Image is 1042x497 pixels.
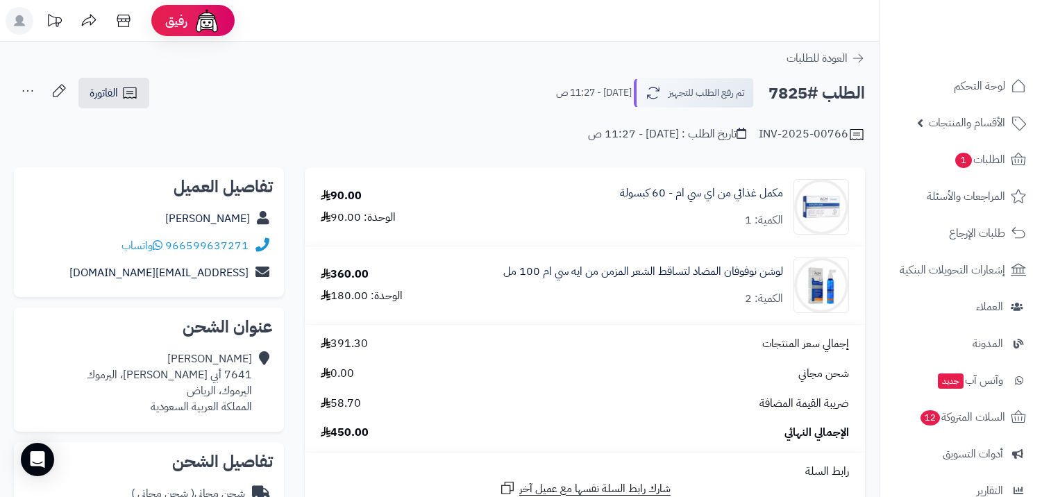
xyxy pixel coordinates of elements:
[938,373,964,389] span: جديد
[759,396,849,412] span: ضريبة القيمة المضافة
[620,185,783,201] a: مكمل غذائي من اي سي ام - 60 كبسولة
[954,76,1005,96] span: لوحة التحكم
[787,50,865,67] a: العودة للطلبات
[25,178,273,195] h2: تفاصيل العميل
[888,437,1034,471] a: أدوات التسويق
[121,237,162,254] a: واتساب
[921,410,940,426] span: 12
[321,267,369,283] div: 360.00
[21,443,54,476] div: Open Intercom Messenger
[165,210,250,227] a: [PERSON_NAME]
[69,264,249,281] a: [EMAIL_ADDRESS][DOMAIN_NAME]
[193,7,221,35] img: ai-face.png
[634,78,754,108] button: تم رفع الطلب للتجهيز
[888,401,1034,434] a: السلات المتروكة12
[929,113,1005,133] span: الأقسام والمنتجات
[499,480,671,497] a: شارك رابط السلة نفسها مع عميل آخر
[936,371,1003,390] span: وآتس آب
[745,212,783,228] div: الكمية: 1
[888,364,1034,397] a: وآتس آبجديد
[888,253,1034,287] a: إشعارات التحويلات البنكية
[25,453,273,470] h2: تفاصيل الشحن
[321,210,396,226] div: الوحدة: 90.00
[165,12,187,29] span: رفيق
[888,217,1034,250] a: طلبات الإرجاع
[888,180,1034,213] a: المراجعات والأسئلة
[976,297,1003,317] span: العملاء
[943,444,1003,464] span: أدوات التسويق
[321,288,403,304] div: الوحدة: 180.00
[759,126,865,143] div: INV-2025-00766
[919,407,1005,427] span: السلات المتروكة
[927,187,1005,206] span: المراجعات والأسئلة
[321,396,361,412] span: 58.70
[787,50,848,67] span: العودة للطلبات
[888,69,1034,103] a: لوحة التحكم
[794,258,848,313] img: 1716913641-380D629E-EB32-412A-B88B-8260529A71AC-90x90.jpeg
[888,327,1034,360] a: المدونة
[321,336,368,352] span: 391.30
[745,291,783,307] div: الكمية: 2
[321,188,362,204] div: 90.00
[949,224,1005,243] span: طلبات الإرجاع
[768,79,865,108] h2: الطلب #7825
[321,425,369,441] span: 450.00
[503,264,783,280] a: لوشن نوفوفان المضاد لتساقط الشعر المزمن من ايه سي ام 100 مل
[794,179,848,235] img: 1716962469-76609131-8170-4F15-8298-F394B1AD58F4-90x90.jpeg
[955,153,972,168] span: 1
[954,150,1005,169] span: الطلبات
[948,37,1029,66] img: logo-2.png
[37,7,72,38] a: تحديثات المنصة
[25,319,273,335] h2: عنوان الشحن
[888,290,1034,323] a: العملاء
[321,366,354,382] span: 0.00
[87,351,252,414] div: [PERSON_NAME] 7641 أبي [PERSON_NAME]، اليرموك اليرموك، الرياض المملكة العربية السعودية
[888,143,1034,176] a: الطلبات1
[165,237,249,254] a: 966599637271
[519,481,671,497] span: شارك رابط السلة نفسها مع عميل آخر
[588,126,746,142] div: تاريخ الطلب : [DATE] - 11:27 ص
[798,366,849,382] span: شحن مجاني
[90,85,118,101] span: الفاتورة
[973,334,1003,353] span: المدونة
[900,260,1005,280] span: إشعارات التحويلات البنكية
[784,425,849,441] span: الإجمالي النهائي
[78,78,149,108] a: الفاتورة
[762,336,849,352] span: إجمالي سعر المنتجات
[310,464,859,480] div: رابط السلة
[556,86,632,100] small: [DATE] - 11:27 ص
